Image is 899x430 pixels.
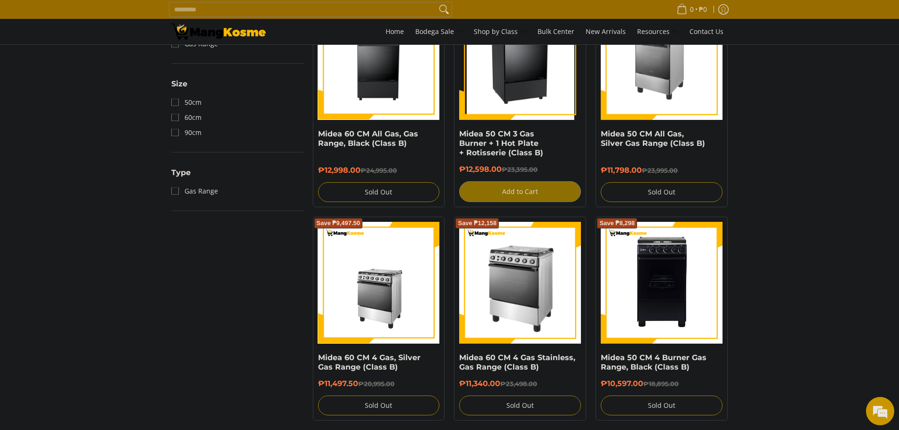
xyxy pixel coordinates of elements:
[459,396,581,415] button: Sold Out
[317,220,361,226] span: Save ₱9,497.50
[601,129,705,148] a: Midea 50 CM All Gas, Silver Gas Range (Class B)
[171,80,187,95] summary: Open
[318,353,420,371] a: Midea 60 CM 4 Gas, Silver Gas Range (Class B)
[171,95,202,110] a: 50cm
[318,396,440,415] button: Sold Out
[601,182,723,202] button: Sold Out
[171,125,202,140] a: 90cm
[632,19,683,44] a: Resources
[601,166,723,175] h6: ₱11,798.00
[601,222,723,344] img: midea-50-cm-4-burner-gas-range-black-full-front-view-mang-kosme
[381,19,409,44] a: Home
[581,19,630,44] a: New Arrivals
[171,169,191,177] span: Type
[171,169,191,184] summary: Open
[411,19,467,44] a: Bodega Sale
[318,182,440,202] button: Sold Out
[459,353,575,371] a: Midea 60 CM 4 Gas Stainless, Gas Range (Class B)
[637,26,678,38] span: Resources
[318,166,440,175] h6: ₱12,998.00
[49,53,159,65] div: Chat with us now
[601,396,723,415] button: Sold Out
[642,167,678,174] del: ₱23,995.00
[689,6,695,13] span: 0
[318,129,418,148] a: Midea 60 CM All Gas, Gas Range, Black (Class B)
[538,27,574,36] span: Bulk Center
[318,222,440,344] img: midea-60cm-4-burner-gas-range-left-side-view-mang-kosme
[358,380,395,388] del: ₱20,995.00
[586,27,626,36] span: New Arrivals
[459,222,581,344] img: midea-60cm-4-burner-stainless-gas-burner-full-view-mang-kosme
[459,181,581,202] button: Add to Cart
[155,5,177,27] div: Minimize live chat window
[5,258,180,291] textarea: Type your message and hit 'Enter'
[643,380,679,388] del: ₱18,895.00
[502,166,538,173] del: ₱23,395.00
[469,19,531,44] a: Shop by Class
[171,24,266,40] img: Gas Cookers &amp; Rangehood l Mang Kosme: Home Appliances Warehouse Sale
[459,379,581,388] h6: ₱11,340.00
[459,165,581,174] h6: ₱12,598.00
[386,27,404,36] span: Home
[500,380,537,388] del: ₱23,498.00
[689,27,723,36] span: Contact Us
[601,379,723,388] h6: ₱10,597.00
[533,19,579,44] a: Bulk Center
[275,19,728,44] nav: Main Menu
[458,220,496,226] span: Save ₱12,158
[437,2,452,17] button: Search
[601,353,706,371] a: Midea 50 CM 4 Burner Gas Range, Black (Class B)
[674,4,710,15] span: •
[415,26,462,38] span: Bodega Sale
[171,80,187,88] span: Size
[474,26,526,38] span: Shop by Class
[685,19,728,44] a: Contact Us
[459,129,543,157] a: Midea 50 CM 3 Gas Burner + 1 Hot Plate + Rotisserie (Class B)
[361,167,397,174] del: ₱24,995.00
[55,119,130,214] span: We're online!
[318,379,440,388] h6: ₱11,497.50
[171,110,202,125] a: 60cm
[697,6,708,13] span: ₱0
[599,220,635,226] span: Save ₱8,298
[171,184,218,199] a: Gas Range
